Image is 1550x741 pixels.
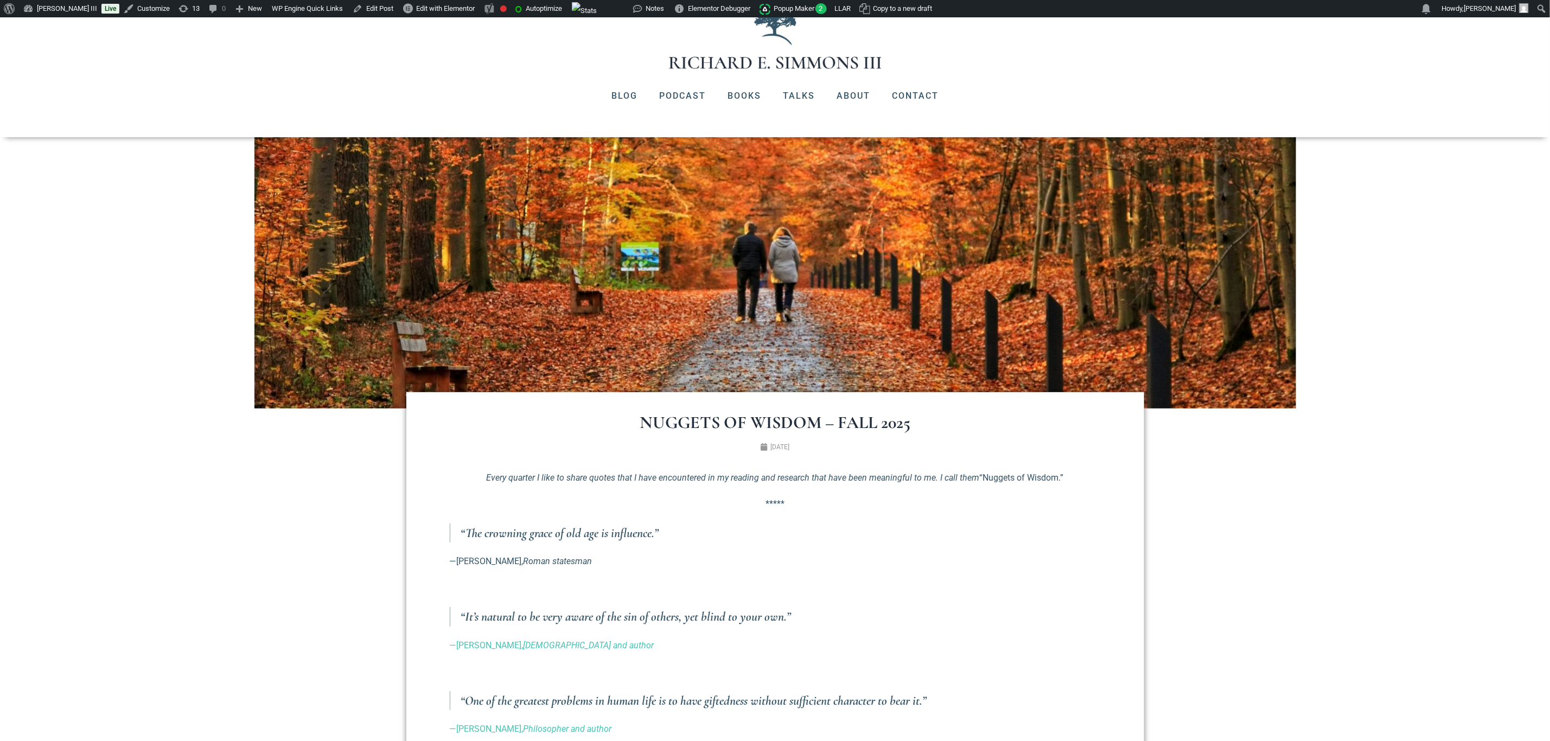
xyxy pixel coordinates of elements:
a: Books [717,82,772,110]
a: Podcast [648,82,717,110]
h1: Nuggets of Wisdom – Fall 2025 [450,414,1101,431]
a: —[PERSON_NAME],[DEMOGRAPHIC_DATA] and author [450,640,654,650]
h3: “It’s natural to be very aware of the sin of others, yet blind to your own.” [461,607,1101,626]
time: [DATE] [771,443,790,451]
p: “Nuggets of Wisdom.” [450,471,1101,484]
span: 2 [815,3,827,14]
img: Views over 48 hours. Click for more Jetpack Stats. [572,2,597,20]
em: Philosopher and author [524,724,612,734]
a: Live [101,4,119,14]
h3: “The crowning grace of old age is influence.” [461,523,1101,542]
div: Focus keyphrase not set [500,5,507,12]
span: Edit with Elementor [416,4,475,12]
a: About [826,82,881,110]
em: Roman statesman [524,556,592,566]
a: —[PERSON_NAME],Roman statesman [450,556,592,566]
a: [DATE] [761,442,790,452]
a: Talks [772,82,826,110]
a: Blog [601,82,648,110]
img: niko-lewman-hJyiM7v7AIw-unsplash [254,137,1296,408]
a: Contact [881,82,949,110]
span: [PERSON_NAME] [1464,4,1516,12]
a: —[PERSON_NAME],Philosopher and author [450,724,612,734]
em: [DEMOGRAPHIC_DATA] and author [524,640,654,650]
em: Every quarter I like to share quotes that I have encountered in my reading and research that have... [487,472,980,483]
h3: “One of the greatest problems in human life is to have giftedness without sufficient character to... [461,691,1101,710]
